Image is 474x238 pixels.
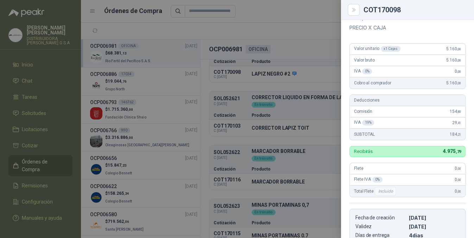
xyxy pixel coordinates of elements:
[349,24,466,32] p: PRECIO X CAJA
[446,58,461,63] span: 5.160
[457,110,461,114] span: ,80
[457,189,461,193] span: ,00
[349,6,358,14] button: Close
[409,215,460,221] p: [DATE]
[354,46,400,52] span: Valor unitario
[455,177,461,182] span: 0
[354,166,363,171] span: Flete
[457,70,461,73] span: ,00
[362,120,374,126] div: 19 %
[354,81,391,85] span: Cobro al comprador
[457,178,461,182] span: ,00
[446,81,461,85] span: 5.160
[457,167,461,171] span: ,00
[443,148,461,154] span: 4.975
[457,58,461,62] span: ,00
[354,98,379,103] span: Deducciones
[375,187,396,195] div: Incluido
[450,132,461,137] span: 184
[364,6,466,13] div: COT170098
[354,58,374,63] span: Valor bruto
[354,132,375,137] span: SUBTOTAL
[372,177,383,182] div: 0 %
[354,69,372,74] span: IVA
[354,109,372,114] span: Comisión
[457,121,461,125] span: ,41
[354,177,383,182] span: Flete IVA
[355,215,406,221] p: Fecha de creación
[362,69,372,74] div: 0 %
[354,187,397,195] span: Total Flete
[354,149,373,154] p: Recibirás
[355,224,406,230] p: Validez
[455,166,461,171] span: 0
[450,109,461,114] span: 154
[446,46,461,51] span: 5.160
[457,133,461,136] span: ,21
[354,120,374,126] span: IVA
[452,120,461,125] span: 29
[455,69,461,74] span: 0
[381,46,400,52] div: x 1 Cajas
[409,224,460,230] p: [DATE]
[457,47,461,51] span: ,00
[455,189,461,194] span: 0
[455,149,461,154] span: ,79
[457,81,461,85] span: ,00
